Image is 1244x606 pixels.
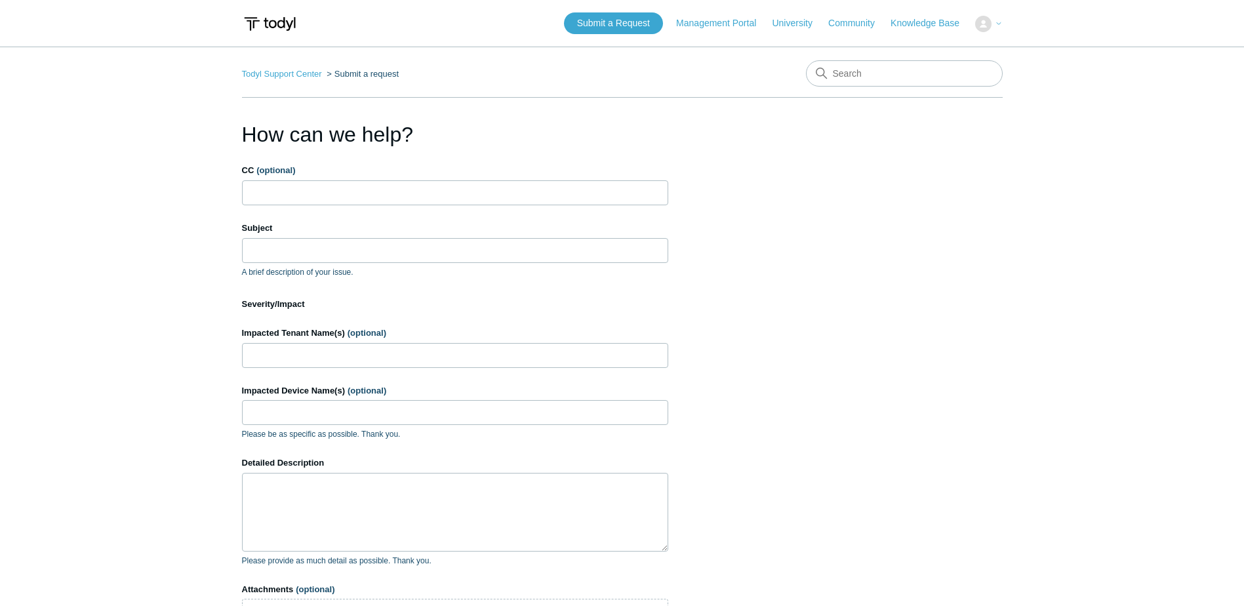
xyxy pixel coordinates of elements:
[348,328,386,338] span: (optional)
[296,584,334,594] span: (optional)
[242,456,668,470] label: Detailed Description
[242,327,668,340] label: Impacted Tenant Name(s)
[242,583,668,596] label: Attachments
[242,384,668,397] label: Impacted Device Name(s)
[348,386,386,395] span: (optional)
[564,12,663,34] a: Submit a Request
[676,16,769,30] a: Management Portal
[806,60,1003,87] input: Search
[324,69,399,79] li: Submit a request
[242,428,668,440] p: Please be as specific as possible. Thank you.
[772,16,825,30] a: University
[242,266,668,278] p: A brief description of your issue.
[242,298,668,311] label: Severity/Impact
[891,16,973,30] a: Knowledge Base
[256,165,295,175] span: (optional)
[242,164,668,177] label: CC
[242,119,668,150] h1: How can we help?
[242,69,325,79] li: Todyl Support Center
[828,16,888,30] a: Community
[242,555,668,567] p: Please provide as much detail as possible. Thank you.
[242,12,298,36] img: Todyl Support Center Help Center home page
[242,222,668,235] label: Subject
[242,69,322,79] a: Todyl Support Center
